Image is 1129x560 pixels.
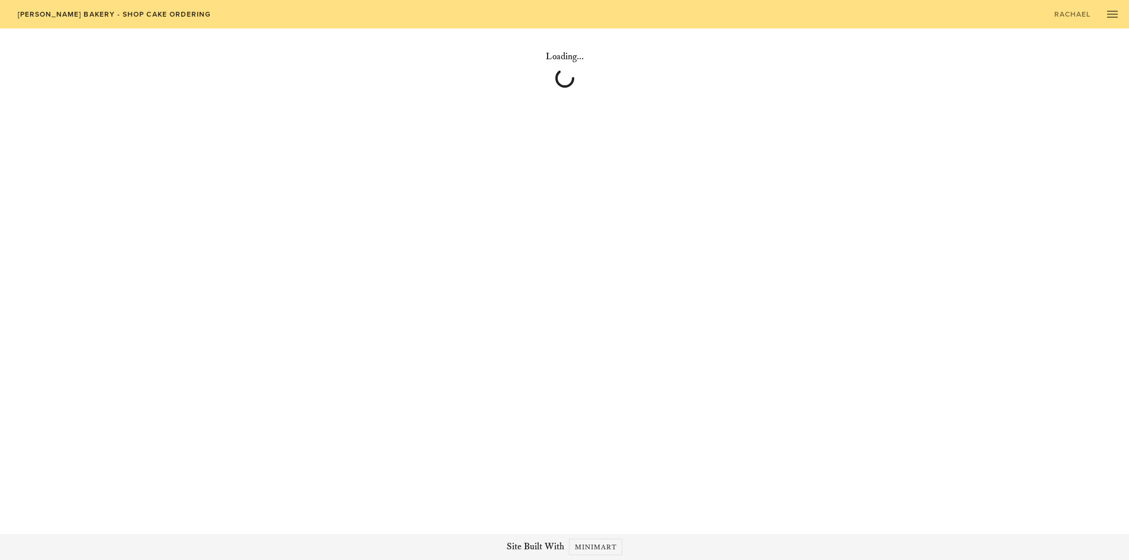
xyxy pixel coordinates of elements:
a: Rachael [1047,6,1098,23]
span: Minimart [574,543,618,552]
span: Site Built With [507,540,564,554]
a: [PERSON_NAME] Bakery - Shop Cake Ordering [9,6,219,23]
span: Rachael [1054,10,1091,18]
h4: Loading... [57,50,1072,64]
span: [PERSON_NAME] Bakery - Shop Cake Ordering [17,10,211,18]
a: Minimart [569,539,623,555]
